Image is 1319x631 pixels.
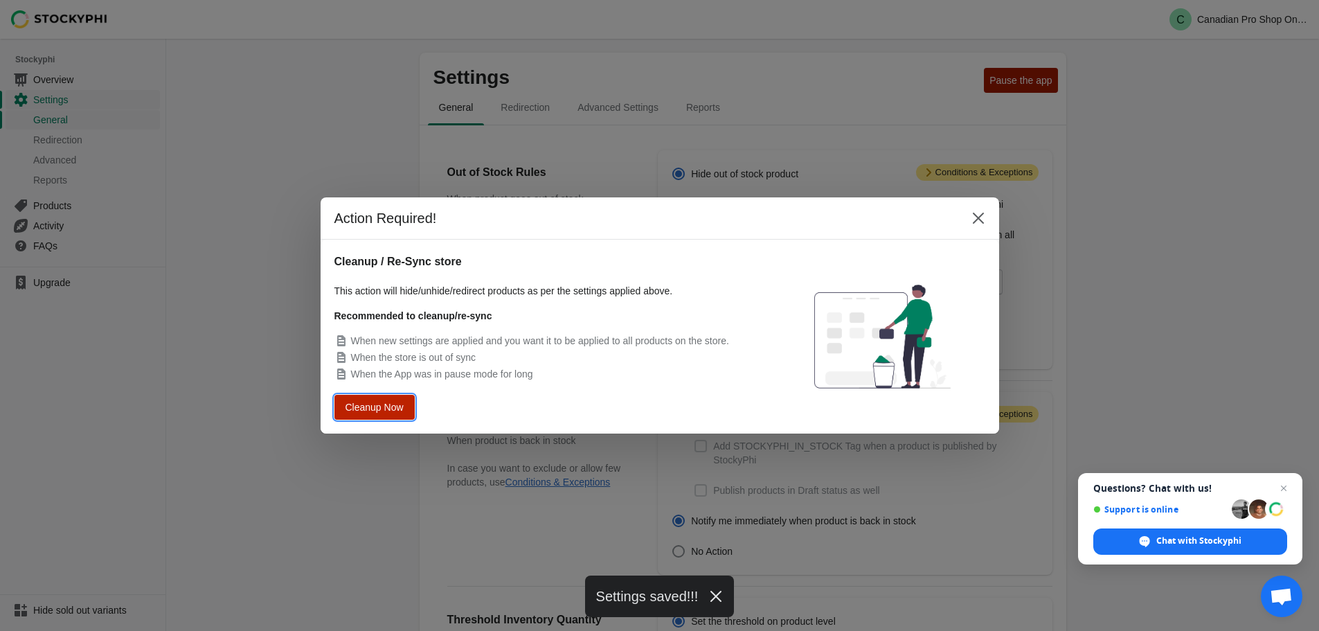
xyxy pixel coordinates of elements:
h2: Action Required! [334,208,952,228]
p: This action will hide/unhide/redirect products as per the settings applied above. [334,284,766,298]
span: When the store is out of sync [351,352,476,363]
strong: Recommended to cleanup/re-sync [334,310,492,321]
span: Chat with Stockyphi [1093,528,1287,555]
button: Cleanup Now [337,396,412,419]
h2: Cleanup / Re-Sync store [334,254,766,270]
span: Chat with Stockyphi [1156,535,1241,547]
span: When new settings are applied and you want it to be applied to all products on the store. [351,335,729,346]
a: Open chat [1261,576,1302,617]
div: Settings saved!!! [585,576,735,617]
button: Close [966,206,991,231]
span: When the App was in pause mode for long [351,368,533,380]
span: Cleanup Now [347,402,402,412]
span: Questions? Chat with us! [1093,483,1287,494]
span: Support is online [1093,504,1227,515]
